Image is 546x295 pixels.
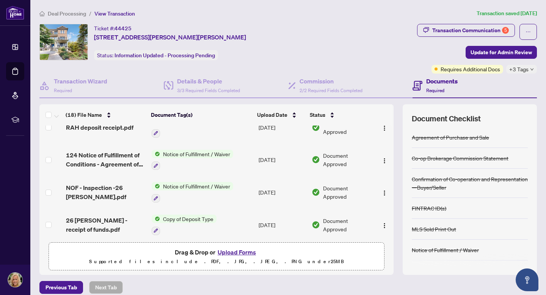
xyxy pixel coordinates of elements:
li: / [89,9,91,18]
span: Upload Date [257,111,287,119]
img: IMG-N12267433_1.jpg [40,24,88,60]
td: [DATE] [256,144,309,176]
div: Agreement of Purchase and Sale [412,133,489,141]
h4: Transaction Wizard [54,77,107,86]
span: NOF - Inspection -26 [PERSON_NAME].pdf [66,183,146,201]
div: Notice of Fulfillment / Waiver [412,246,479,254]
div: Status: [94,50,218,60]
span: 3/3 Required Fields Completed [177,88,240,93]
img: Status Icon [152,215,160,223]
span: down [530,67,534,71]
button: Status IconRight at Home Deposit Receipt [152,117,239,138]
span: Information Updated - Processing Pending [115,52,215,59]
h4: Commission [300,77,362,86]
span: Status [310,111,325,119]
img: Logo [381,223,388,229]
span: 124 Notice of Fulfillment of Conditions - Agreement of Purchase and Sale - A - PropTx-OREA_[DATE]... [66,151,146,169]
div: Transaction Communication [432,24,509,36]
span: ellipsis [526,29,531,35]
img: Logo [381,125,388,131]
th: (18) File Name [63,104,148,126]
img: Status Icon [152,182,160,190]
div: Ticket #: [94,24,132,33]
button: Logo [378,219,391,231]
span: Document Approved [323,151,372,168]
span: 2/2 Required Fields Completed [300,88,362,93]
h4: Details & People [177,77,240,86]
span: Document Approved [323,119,372,136]
button: Status IconNotice of Fulfillment / Waiver [152,182,233,202]
p: Supported files include .PDF, .JPG, .JPEG, .PNG under 25 MB [53,257,380,266]
span: Requires Additional Docs [441,65,500,73]
td: [DATE] [256,209,309,241]
span: Drag & Drop orUpload FormsSupported files include .PDF, .JPG, .JPEG, .PNG under25MB [49,243,384,271]
span: Required [426,88,444,93]
td: [DATE] [256,111,309,144]
span: Required [54,88,72,93]
h4: Documents [426,77,458,86]
button: Upload Forms [215,247,258,257]
img: Profile Icon [8,273,22,287]
span: Update for Admin Review [471,46,532,58]
img: Document Status [312,123,320,132]
span: Deal Processing [48,10,86,17]
button: Logo [378,154,391,166]
th: Document Tag(s) [148,104,254,126]
span: Document Approved [323,217,372,233]
td: [DATE] [256,176,309,209]
button: Update for Admin Review [466,46,537,59]
span: Document Approved [323,184,372,201]
span: [STREET_ADDRESS][PERSON_NAME][PERSON_NAME] [94,33,246,42]
div: Co-op Brokerage Commission Statement [412,154,508,162]
img: Logo [381,158,388,164]
div: 5 [502,27,509,34]
div: FINTRAC ID(s) [412,204,446,212]
img: Logo [381,190,388,196]
article: Transaction saved [DATE] [477,9,537,18]
button: Transaction Communication5 [417,24,515,37]
div: MLS Sold Print Out [412,225,456,233]
img: Document Status [312,221,320,229]
img: logo [6,6,24,20]
img: Document Status [312,155,320,164]
div: Confirmation of Co-operation and Representation—Buyer/Seller [412,175,528,191]
img: Status Icon [152,150,160,158]
button: Logo [378,121,391,133]
span: Notice of Fulfillment / Waiver [160,182,233,190]
span: Document Checklist [412,113,481,124]
button: Status IconCopy of Deposit Type [152,215,217,235]
button: Logo [378,186,391,198]
span: View Transaction [94,10,135,17]
span: Previous Tab [45,281,77,293]
th: Status [307,104,373,126]
span: Drag & Drop or [175,247,258,257]
button: Open asap [516,268,538,291]
span: RAH deposit receipt.pdf [66,123,133,132]
span: +3 Tags [509,65,529,74]
img: Document Status [312,188,320,196]
span: home [39,11,45,16]
button: Next Tab [89,281,123,294]
th: Upload Date [254,104,307,126]
button: Status IconNotice of Fulfillment / Waiver [152,150,233,170]
span: 44425 [115,25,132,32]
span: (18) File Name [66,111,102,119]
span: Notice of Fulfillment / Waiver [160,150,233,158]
span: Copy of Deposit Type [160,215,217,223]
button: Previous Tab [39,281,83,294]
span: 26 [PERSON_NAME] - receipt of funds.pdf [66,216,146,234]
